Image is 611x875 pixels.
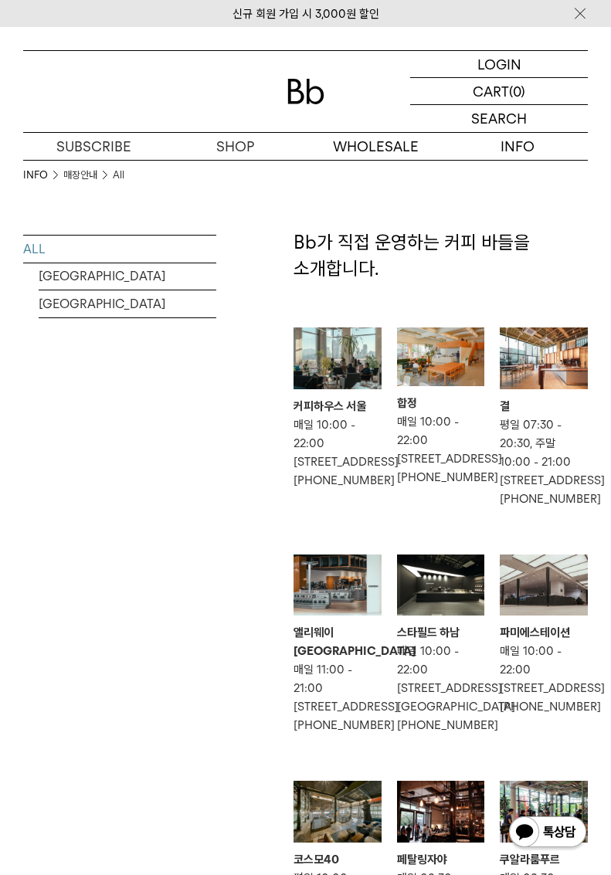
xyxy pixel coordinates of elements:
[500,555,588,717] a: 파미에스테이션 파미에스테이션 매일 10:00 - 22:00[STREET_ADDRESS][PHONE_NUMBER]
[23,133,165,160] a: SUBSCRIBE
[294,397,382,415] div: 커피하우스 서울
[397,327,485,487] a: 합정 합정 매일 10:00 - 22:00[STREET_ADDRESS][PHONE_NUMBER]
[410,78,588,105] a: CART (0)
[23,236,216,263] a: ALL
[500,850,588,869] div: 쿠알라룸푸르
[294,415,382,490] p: 매일 10:00 - 22:00 [STREET_ADDRESS] [PHONE_NUMBER]
[397,394,485,412] div: 합정
[500,397,588,415] div: 결
[473,78,509,104] p: CART
[294,229,588,281] p: Bb가 직접 운영하는 커피 바들을 소개합니다.
[23,168,63,183] li: INFO
[397,781,485,843] img: 페탈링자야
[500,623,588,642] div: 파미에스테이션
[294,327,382,389] img: 커피하우스 서울
[63,168,97,183] a: 매장안내
[397,850,485,869] div: 페탈링자야
[477,51,521,77] p: LOGIN
[294,850,382,869] div: 코스모40
[507,815,588,852] img: 카카오톡 채널 1:1 채팅 버튼
[397,327,485,386] img: 합정
[294,327,382,490] a: 커피하우스 서울 커피하우스 서울 매일 10:00 - 22:00[STREET_ADDRESS][PHONE_NUMBER]
[500,781,588,843] img: 쿠알라룸푸르
[39,290,216,317] a: [GEOGRAPHIC_DATA]
[294,660,382,734] p: 매일 11:00 - 21:00 [STREET_ADDRESS] [PHONE_NUMBER]
[397,555,485,616] img: 스타필드 하남
[294,781,382,843] img: 코스모40
[446,133,588,160] p: INFO
[165,133,306,160] a: SHOP
[294,555,382,616] img: 앨리웨이 인천
[509,78,525,104] p: (0)
[113,168,124,183] a: All
[397,412,485,487] p: 매일 10:00 - 22:00 [STREET_ADDRESS] [PHONE_NUMBER]
[500,642,588,716] p: 매일 10:00 - 22:00 [STREET_ADDRESS] [PHONE_NUMBER]
[500,415,588,508] p: 평일 07:30 - 20:30, 주말 10:00 - 21:00 [STREET_ADDRESS] [PHONE_NUMBER]
[397,623,485,642] div: 스타필드 하남
[294,623,382,660] div: 앨리웨이 [GEOGRAPHIC_DATA]
[306,133,447,160] p: WHOLESALE
[500,555,588,616] img: 파미에스테이션
[500,327,588,389] img: 결
[233,7,379,21] a: 신규 회원 가입 시 3,000원 할인
[397,555,485,735] a: 스타필드 하남 스타필드 하남 매일 10:00 - 22:00[STREET_ADDRESS][GEOGRAPHIC_DATA][PHONE_NUMBER]
[39,263,216,290] a: [GEOGRAPHIC_DATA]
[287,79,324,104] img: 로고
[500,327,588,508] a: 결 결 평일 07:30 - 20:30, 주말 10:00 - 21:00[STREET_ADDRESS][PHONE_NUMBER]
[471,105,527,132] p: SEARCH
[294,555,382,735] a: 앨리웨이 인천 앨리웨이 [GEOGRAPHIC_DATA] 매일 11:00 - 21:00[STREET_ADDRESS][PHONE_NUMBER]
[397,642,485,734] p: 매일 10:00 - 22:00 [STREET_ADDRESS][GEOGRAPHIC_DATA] [PHONE_NUMBER]
[410,51,588,78] a: LOGIN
